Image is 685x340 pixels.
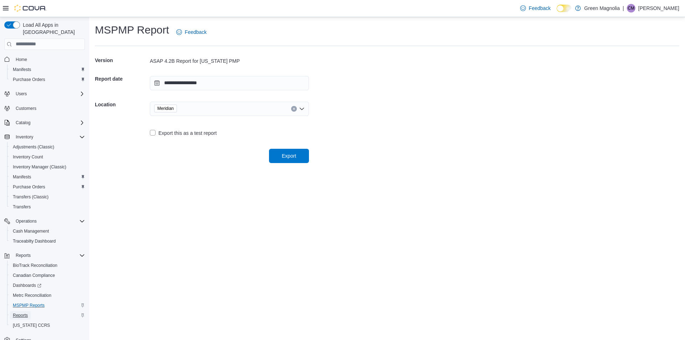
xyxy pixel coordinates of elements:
[269,149,309,163] button: Export
[13,174,31,180] span: Manifests
[10,193,85,201] span: Transfers (Classic)
[1,89,88,99] button: Users
[10,143,85,151] span: Adjustments (Classic)
[7,320,88,330] button: [US_STATE] CCRS
[13,77,45,82] span: Purchase Orders
[157,105,174,112] span: Meridian
[517,1,553,15] a: Feedback
[10,75,85,84] span: Purchase Orders
[291,106,297,112] button: Clear input
[10,281,85,290] span: Dashboards
[150,129,217,137] label: Export this as a test report
[1,118,88,128] button: Catalog
[13,133,36,141] button: Inventory
[16,57,27,62] span: Home
[10,173,85,181] span: Manifests
[95,53,148,67] h5: Version
[14,5,46,12] img: Cova
[10,163,85,171] span: Inventory Manager (Classic)
[7,182,88,192] button: Purchase Orders
[1,54,88,65] button: Home
[10,65,85,74] span: Manifests
[10,183,48,191] a: Purchase Orders
[10,291,54,300] a: Metrc Reconciliation
[7,142,88,152] button: Adjustments (Classic)
[10,227,52,235] a: Cash Management
[13,55,30,64] a: Home
[95,97,148,112] h5: Location
[628,4,635,12] span: CM
[10,301,47,310] a: MSPMP Reports
[10,291,85,300] span: Metrc Reconciliation
[10,311,85,320] span: Reports
[10,203,85,211] span: Transfers
[13,323,50,328] span: [US_STATE] CCRS
[557,5,572,12] input: Dark Mode
[1,103,88,113] button: Customers
[13,104,85,113] span: Customers
[150,57,309,65] div: ASAP 4.2B Report for [US_STATE] PMP
[16,120,30,126] span: Catalog
[10,163,69,171] a: Inventory Manager (Classic)
[7,290,88,300] button: Metrc Reconciliation
[7,202,88,212] button: Transfers
[10,321,85,330] span: Washington CCRS
[95,72,148,86] h5: Report date
[154,105,177,112] span: Meridian
[13,90,85,98] span: Users
[10,271,85,280] span: Canadian Compliance
[13,251,85,260] span: Reports
[13,67,31,72] span: Manifests
[13,313,28,318] span: Reports
[7,226,88,236] button: Cash Management
[627,4,635,12] div: Carrie Murphy
[13,228,49,234] span: Cash Management
[638,4,679,12] p: [PERSON_NAME]
[13,118,85,127] span: Catalog
[584,4,620,12] p: Green Magnolia
[7,236,88,246] button: Traceabilty Dashboard
[529,5,550,12] span: Feedback
[10,227,85,235] span: Cash Management
[13,104,39,113] a: Customers
[7,172,88,182] button: Manifests
[10,237,85,245] span: Traceabilty Dashboard
[16,134,33,140] span: Inventory
[13,164,66,170] span: Inventory Manager (Classic)
[10,261,60,270] a: BioTrack Reconciliation
[10,153,85,161] span: Inventory Count
[10,271,58,280] a: Canadian Compliance
[13,90,30,98] button: Users
[10,143,57,151] a: Adjustments (Classic)
[10,193,51,201] a: Transfers (Classic)
[10,311,31,320] a: Reports
[13,194,49,200] span: Transfers (Classic)
[7,300,88,310] button: MSPMP Reports
[13,217,85,225] span: Operations
[13,184,45,190] span: Purchase Orders
[282,152,296,159] span: Export
[1,250,88,260] button: Reports
[13,118,33,127] button: Catalog
[20,21,85,36] span: Load All Apps in [GEOGRAPHIC_DATA]
[16,253,31,258] span: Reports
[13,144,54,150] span: Adjustments (Classic)
[7,75,88,85] button: Purchase Orders
[7,270,88,280] button: Canadian Compliance
[10,173,34,181] a: Manifests
[13,204,31,210] span: Transfers
[13,293,51,298] span: Metrc Reconciliation
[7,260,88,270] button: BioTrack Reconciliation
[13,154,43,160] span: Inventory Count
[13,217,40,225] button: Operations
[10,183,85,191] span: Purchase Orders
[623,4,624,12] p: |
[185,29,207,36] span: Feedback
[13,238,56,244] span: Traceabilty Dashboard
[10,261,85,270] span: BioTrack Reconciliation
[299,106,305,112] button: Open list of options
[13,273,55,278] span: Canadian Compliance
[16,218,37,224] span: Operations
[173,25,209,39] a: Feedback
[10,153,46,161] a: Inventory Count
